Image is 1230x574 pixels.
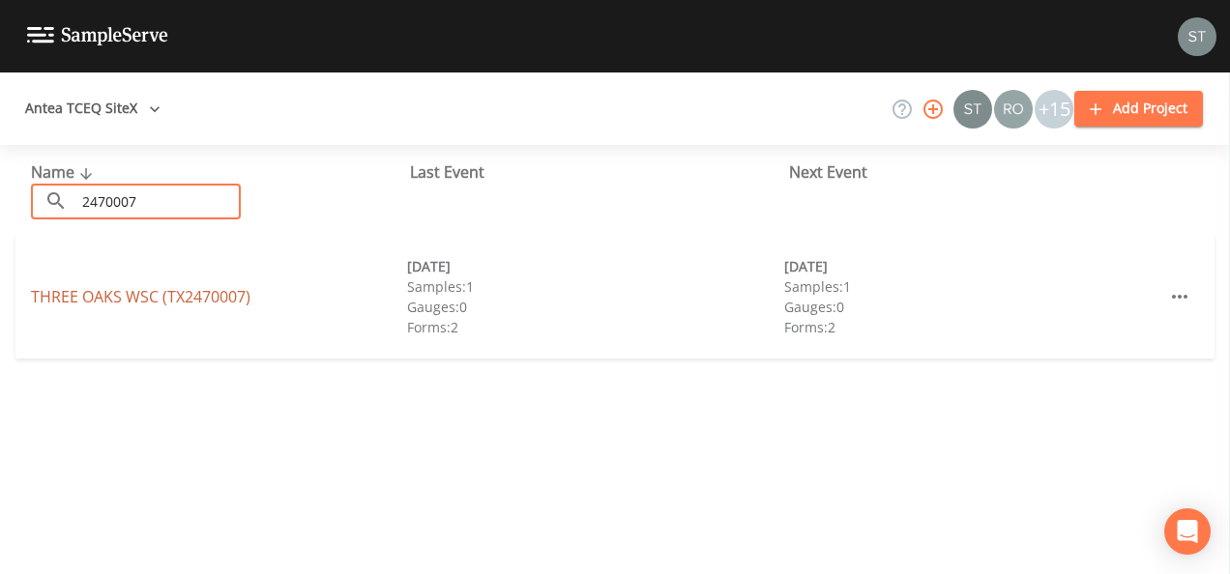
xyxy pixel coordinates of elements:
[1178,17,1216,56] img: c0670e89e469b6405363224a5fca805c
[407,276,783,297] div: Samples: 1
[789,160,1168,184] div: Next Event
[31,161,98,183] span: Name
[17,91,168,127] button: Antea TCEQ SiteX
[410,160,789,184] div: Last Event
[952,90,993,129] div: Stan Porter
[27,27,168,45] img: logo
[994,90,1033,129] img: 7e5c62b91fde3b9fc00588adc1700c9a
[31,286,250,307] a: THREE OAKS WSC (TX2470007)
[784,256,1160,276] div: [DATE]
[1164,508,1211,555] div: Open Intercom Messenger
[75,184,241,219] input: Search Projects
[407,317,783,337] div: Forms: 2
[407,297,783,317] div: Gauges: 0
[784,276,1160,297] div: Samples: 1
[1035,90,1073,129] div: +15
[993,90,1034,129] div: Rodolfo Ramirez
[953,90,992,129] img: c0670e89e469b6405363224a5fca805c
[1074,91,1203,127] button: Add Project
[784,317,1160,337] div: Forms: 2
[407,256,783,276] div: [DATE]
[784,297,1160,317] div: Gauges: 0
